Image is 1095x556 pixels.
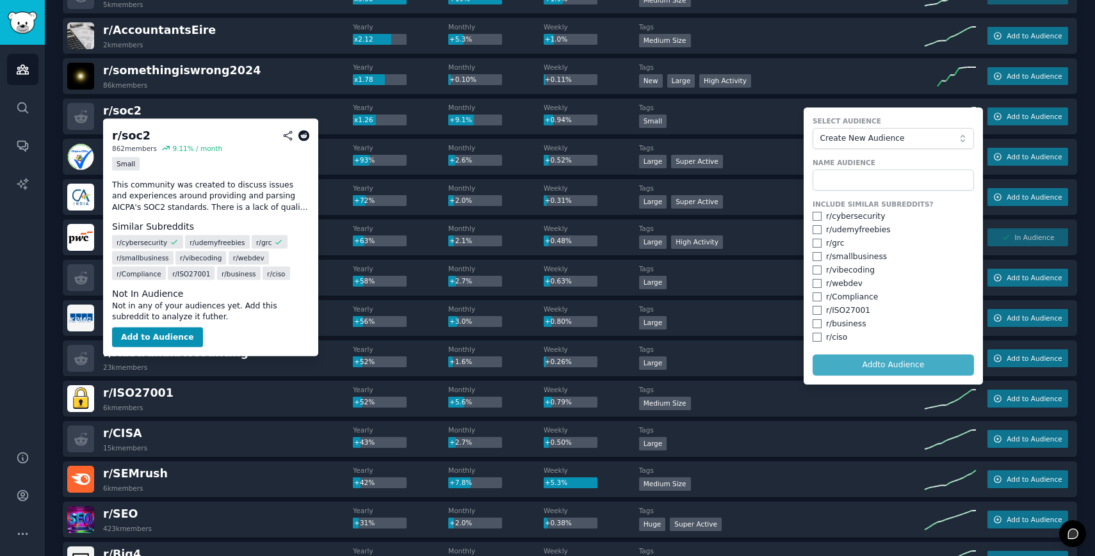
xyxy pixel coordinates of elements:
[448,466,544,475] dt: Monthly
[450,196,472,204] span: +2.0%
[826,278,863,290] div: r/ webdev
[448,264,544,273] dt: Monthly
[448,143,544,152] dt: Monthly
[67,22,94,49] img: AccountantsEire
[103,467,168,480] span: r/ SEMrush
[448,546,544,555] dt: Monthly
[667,74,695,88] div: Large
[172,269,210,278] span: r/ ISO27001
[354,156,375,164] span: +93%
[544,143,639,152] dt: Weekly
[1007,475,1062,484] span: Add to Audience
[222,269,256,278] span: r/ business
[826,332,847,344] div: r/ ciso
[987,188,1068,206] button: Add to Audience
[826,305,870,317] div: r/ ISO27001
[448,63,544,72] dt: Monthly
[354,35,373,43] span: x2.12
[639,195,667,209] div: Large
[671,195,723,209] div: Super Active
[448,103,544,112] dt: Monthly
[354,519,375,527] span: +31%
[353,22,448,31] dt: Yearly
[450,438,472,446] span: +2.7%
[639,518,666,531] div: Huge
[1007,31,1062,40] span: Add to Audience
[987,511,1068,528] button: Add to Audience
[448,22,544,31] dt: Monthly
[545,358,572,365] span: +0.26%
[987,27,1068,45] button: Add to Audience
[1007,152,1062,161] span: Add to Audience
[450,398,472,406] span: +5.6%
[639,264,925,273] dt: Tags
[233,253,264,262] span: r/ webdev
[448,385,544,394] dt: Monthly
[544,103,639,112] dt: Weekly
[639,345,925,354] dt: Tags
[639,356,667,370] div: Large
[826,319,866,330] div: r/ business
[103,403,143,412] div: 6k members
[67,184,94,210] img: CharteredAccountants
[826,225,891,236] div: r/ udemyfreebies
[103,386,174,399] span: r/ ISO27001
[353,425,448,434] dt: Yearly
[545,75,572,83] span: +0.11%
[545,317,572,325] span: +0.80%
[112,179,309,213] p: This community was created to discuss issues and experiences around providing and parsing AICPA's...
[544,184,639,193] dt: Weekly
[450,479,472,486] span: +7.8%
[103,507,138,520] span: r/ SEO
[354,237,375,244] span: +63%
[545,116,572,123] span: +0.94%
[354,75,373,83] span: x1.78
[353,184,448,193] dt: Yearly
[112,300,309,322] dd: Not in any of your audiences yet. Add this subreddit to analyze it futher.
[117,253,169,262] span: r/ smallbusiness
[103,64,261,77] span: r/ somethingiswrong2024
[826,251,887,263] div: r/ smallbusiness
[813,128,974,150] button: Create New Audience
[820,133,960,145] span: Create New Audience
[639,385,925,394] dt: Tags
[813,116,974,125] label: Select Audience
[353,385,448,394] dt: Yearly
[1007,394,1062,403] span: Add to Audience
[987,309,1068,327] button: Add to Audience
[67,506,94,533] img: SEO
[353,103,448,112] dt: Yearly
[112,157,140,170] div: Small
[67,305,94,331] img: KPMG
[639,184,925,193] dt: Tags
[639,546,925,555] dt: Tags
[545,479,567,486] span: +5.3%
[103,484,143,493] div: 6k members
[699,74,751,88] div: High Activity
[545,237,572,244] span: +0.48%
[353,506,448,515] dt: Yearly
[448,425,544,434] dt: Monthly
[117,237,167,246] span: r/ cybersecurity
[671,235,723,249] div: High Activity
[354,438,375,446] span: +43%
[545,519,572,527] span: +0.38%
[639,34,691,47] div: Medium Size
[987,430,1068,448] button: Add to Audience
[67,224,94,251] img: PwC
[545,438,572,446] span: +0.50%
[103,104,142,117] span: r/ soc2
[450,156,472,164] span: +2.6%
[987,67,1068,85] button: Add to Audience
[1007,193,1062,202] span: Add to Audience
[639,74,663,88] div: New
[544,546,639,555] dt: Weekly
[545,196,572,204] span: +0.31%
[353,466,448,475] dt: Yearly
[544,506,639,515] dt: Weekly
[448,184,544,193] dt: Monthly
[544,305,639,314] dt: Weekly
[354,479,375,486] span: +42%
[671,155,723,168] div: Super Active
[450,277,472,285] span: +2.7%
